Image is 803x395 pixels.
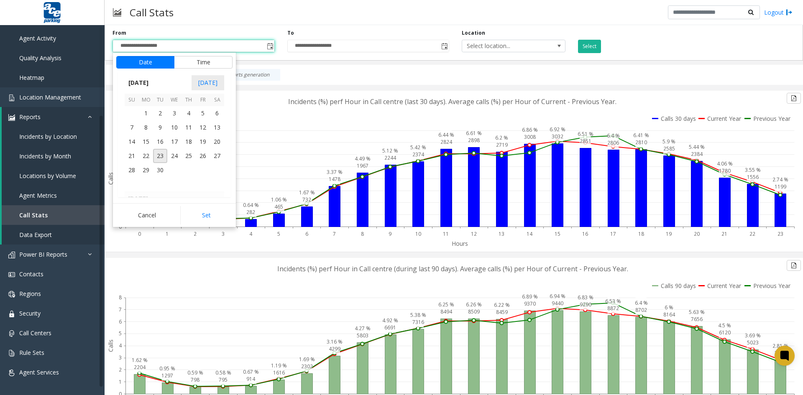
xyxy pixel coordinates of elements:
text: 2824 [440,138,453,145]
text: 1.06 % [271,196,287,203]
span: Incidents by Location [19,133,77,140]
text: 6.61 % [466,130,482,137]
td: Saturday, September 27, 2025 [210,149,224,163]
text: 6.2 % [495,134,508,141]
text: 15 [555,230,560,237]
span: Locations by Volume [19,172,76,180]
a: Incidents by Location [2,127,105,146]
td: Sunday, September 28, 2025 [125,163,139,177]
button: Date tab [116,56,174,69]
img: 'icon' [8,271,15,278]
text: 6.4 % [607,132,620,139]
text: 0.95 % [159,365,175,372]
text: Incidents (%) perf Hour in Call centre (last 30 days). Average calls (%) per Hour of Current - Pr... [288,97,616,106]
text: 1 [119,378,122,385]
text: 1199 [775,183,786,190]
span: 24 [167,149,182,163]
text: 6 % [665,304,673,311]
span: 20 [210,135,224,149]
span: Toggle popup [265,40,274,52]
td: Saturday, September 6, 2025 [210,106,224,120]
text: 4299 [329,345,340,352]
text: 6.92 % [550,126,565,133]
a: Locations by Volume [2,166,105,186]
text: 4.92 % [382,317,398,324]
text: 20 [694,230,700,237]
text: 6 [305,230,308,237]
text: 3826 [775,349,786,357]
text: 6.4 % [635,299,648,306]
text: 2302 [301,363,313,370]
text: 2.81 % [772,342,788,349]
text: 4.5 % [718,322,731,329]
a: Reports [2,107,105,127]
th: Su [125,94,139,107]
text: 1780 [719,167,731,174]
text: 1.67 % [299,189,315,196]
text: 8459 [496,308,508,316]
text: 732 [302,196,311,203]
text: 2384 [691,150,703,158]
text: 17 [610,230,616,237]
td: Monday, September 22, 2025 [139,149,153,163]
span: 23 [153,149,167,163]
text: 6.44 % [438,131,454,138]
text: 0.58 % [215,369,231,376]
text: 5.9 % [662,138,675,145]
text: 1297 [161,372,173,379]
text: Calls [107,339,115,352]
text: 5023 [747,339,759,346]
text: 8494 [440,308,453,315]
text: 6.86 % [522,126,538,133]
text: 6.89 % [522,293,538,300]
span: Agent Metrics [19,191,57,199]
text: 9 [389,230,391,237]
text: 4.49 % [355,155,371,162]
text: 6.22 % [494,301,510,308]
text: 4.27 % [355,325,371,332]
text: 1556 [747,173,759,181]
span: 29 [139,163,153,177]
text: 7316 [412,319,424,326]
span: 5 [196,106,210,120]
text: 1967 [357,162,368,169]
text: 5 [277,230,280,237]
span: Quality Analysis [19,54,61,62]
a: Incidents by Month [2,146,105,166]
img: 'icon' [8,370,15,376]
text: 9440 [552,300,563,307]
span: 30 [153,163,167,177]
td: Friday, September 12, 2025 [196,120,210,135]
text: 3.55 % [745,166,761,173]
button: Cancel [116,206,178,224]
td: Monday, September 1, 2025 [139,106,153,120]
img: 'icon' [8,311,15,317]
text: 6.51 % [578,130,593,138]
img: 'icon' [8,94,15,101]
span: 11 [182,120,196,135]
text: 282 [246,209,255,216]
span: 10 [167,120,182,135]
text: 8509 [468,308,480,315]
text: 1 [166,230,169,237]
text: 9290 [580,301,591,308]
a: Agent Metrics [2,186,105,205]
span: Call Stats [19,211,48,219]
text: 8 [119,294,122,301]
button: Export to pdf [787,260,801,271]
span: 2 [153,106,167,120]
td: Sunday, September 21, 2025 [125,149,139,163]
span: Toggle popup [440,40,449,52]
img: 'icon' [8,114,15,121]
label: To [287,29,294,37]
a: Call Stats [2,205,105,225]
td: Wednesday, September 3, 2025 [167,106,182,120]
text: 1478 [329,176,340,183]
text: 1616 [273,369,285,376]
text: 16 [582,230,588,237]
text: 2374 [412,151,425,158]
text: 7 [119,306,122,313]
text: 6.26 % [466,301,482,308]
text: 3.16 % [327,338,343,345]
span: 19 [196,135,210,149]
